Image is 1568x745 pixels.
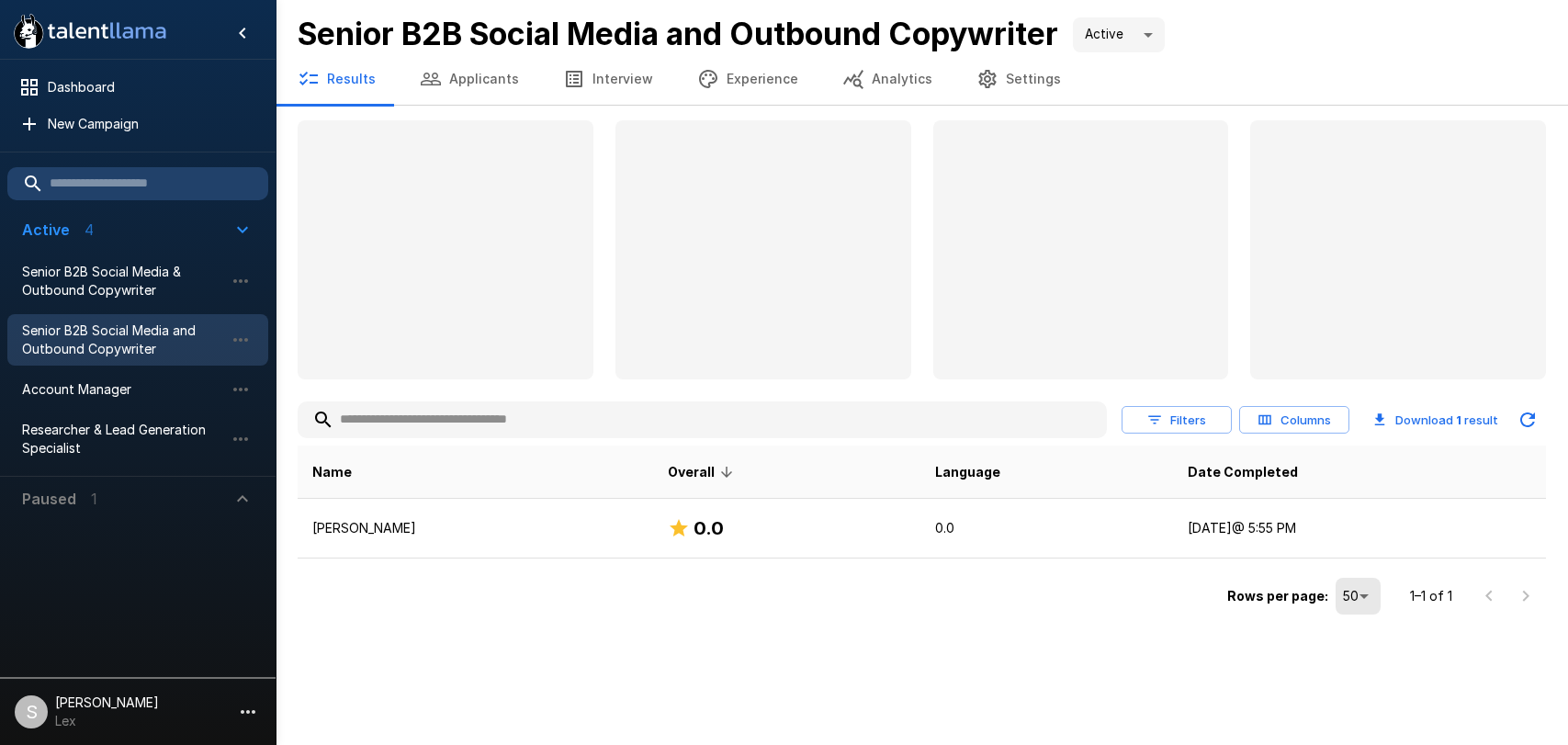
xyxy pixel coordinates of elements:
b: Senior B2B Social Media and Outbound Copywriter [298,15,1058,52]
button: Interview [541,53,675,105]
b: 1 [1456,412,1461,427]
p: 1–1 of 1 [1410,587,1452,605]
span: Language [935,461,1000,483]
button: Results [276,53,398,105]
span: Overall [668,461,739,483]
p: Rows per page: [1227,587,1328,605]
button: Experience [675,53,820,105]
span: Date Completed [1188,461,1298,483]
button: Filters [1122,406,1232,435]
button: Analytics [820,53,954,105]
p: [PERSON_NAME] [312,519,638,537]
button: Applicants [398,53,541,105]
button: Settings [954,53,1083,105]
p: 0.0 [935,519,1158,537]
button: Columns [1239,406,1349,435]
div: Active [1073,17,1165,52]
div: 50 [1336,578,1381,615]
button: Updated Yesterday - 10:24 PM [1509,401,1546,438]
button: Download 1 result [1366,401,1506,438]
h6: 0.0 [694,514,724,543]
span: Name [312,461,352,483]
td: [DATE] @ 5:55 PM [1173,499,1546,559]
